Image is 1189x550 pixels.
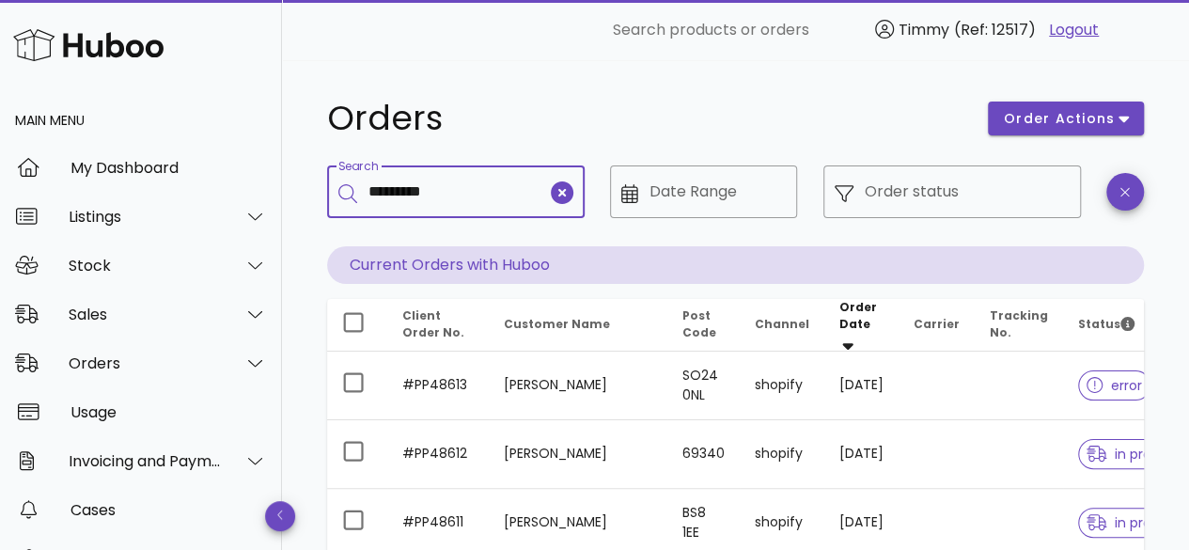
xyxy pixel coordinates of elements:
[387,352,489,420] td: #PP48613
[824,420,899,489] td: [DATE]
[70,501,267,519] div: Cases
[740,352,824,420] td: shopify
[682,307,716,340] span: Post Code
[69,306,222,323] div: Sales
[667,420,740,489] td: 69340
[69,354,222,372] div: Orders
[387,420,489,489] td: #PP48612
[667,299,740,352] th: Post Code
[899,19,949,40] span: Timmy
[667,352,740,420] td: SO24 0NL
[1087,516,1186,529] span: in progress
[740,420,824,489] td: shopify
[402,307,464,340] span: Client Order No.
[387,299,489,352] th: Client Order No.
[1049,19,1099,41] a: Logout
[69,257,222,275] div: Stock
[954,19,1036,40] span: (Ref: 12517)
[990,307,1048,340] span: Tracking No.
[824,299,899,352] th: Order Date: Sorted descending. Activate to remove sorting.
[839,299,877,332] span: Order Date
[489,352,667,420] td: [PERSON_NAME]
[1003,109,1116,129] span: order actions
[327,102,965,135] h1: Orders
[988,102,1144,135] button: order actions
[69,208,222,226] div: Listings
[69,452,222,470] div: Invoicing and Payments
[489,299,667,352] th: Customer Name
[1078,316,1134,332] span: Status
[504,316,610,332] span: Customer Name
[824,352,899,420] td: [DATE]
[551,181,573,204] button: clear icon
[914,316,960,332] span: Carrier
[489,420,667,489] td: [PERSON_NAME]
[70,403,267,421] div: Usage
[740,299,824,352] th: Channel
[975,299,1063,352] th: Tracking No.
[755,316,809,332] span: Channel
[70,159,267,177] div: My Dashboard
[338,160,378,174] label: Search
[1087,448,1186,461] span: in progress
[1087,379,1142,392] span: error
[13,24,164,65] img: Huboo Logo
[327,246,1144,284] p: Current Orders with Huboo
[899,299,975,352] th: Carrier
